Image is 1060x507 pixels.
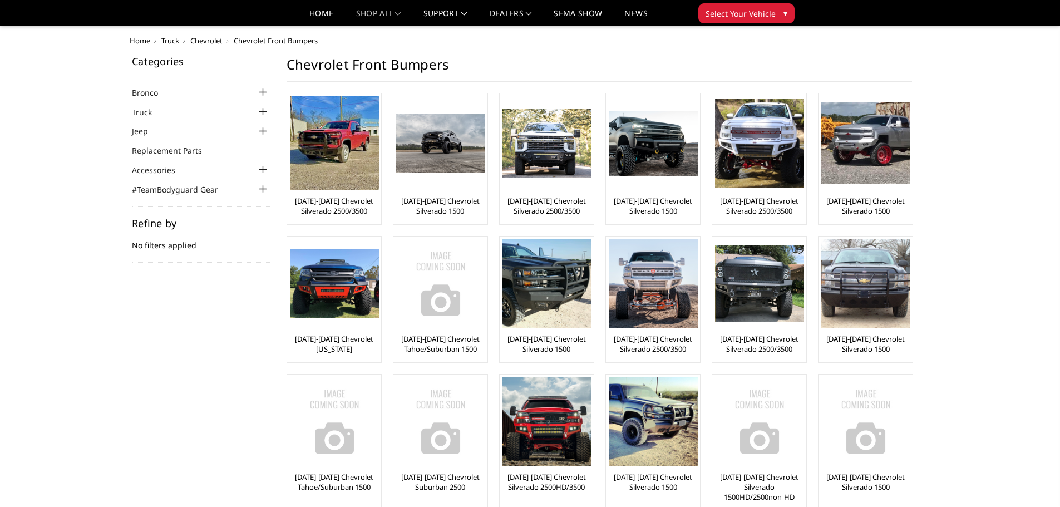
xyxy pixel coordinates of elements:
a: Accessories [132,164,189,176]
a: Chevrolet [190,36,223,46]
a: Dealers [490,9,532,26]
a: [DATE]-[DATE] Chevrolet Suburban 2500 [396,472,485,492]
span: ▾ [783,7,787,19]
a: Support [423,9,467,26]
button: Select Your Vehicle [698,3,795,23]
a: [DATE]-[DATE] Chevrolet Silverado 1500 [502,334,591,354]
a: [DATE]-[DATE] Chevrolet Silverado 2500/3500 [609,334,697,354]
a: [DATE]-[DATE] Chevrolet Silverado 1500 [821,472,910,492]
a: [DATE]-[DATE] Chevrolet [US_STATE] [290,334,378,354]
h5: Categories [132,56,270,66]
a: [DATE]-[DATE] Chevrolet Silverado 1500 [821,334,910,354]
img: No Image [715,377,804,466]
img: No Image [821,377,910,466]
a: Bronco [132,87,172,99]
a: #TeamBodyguard Gear [132,184,232,195]
img: No Image [396,377,485,466]
a: SEMA Show [554,9,602,26]
a: [DATE]-[DATE] Chevrolet Silverado 1500 [609,196,697,216]
a: [DATE]-[DATE] Chevrolet Silverado 1500 [609,472,697,492]
h1: Chevrolet Front Bumpers [287,56,912,82]
a: No Image [821,377,910,466]
a: shop all [356,9,401,26]
a: [DATE]-[DATE] Chevrolet Silverado 2500/3500 [715,196,803,216]
div: No filters applied [132,218,270,263]
a: Replacement Parts [132,145,216,156]
a: [DATE]-[DATE] Chevrolet Silverado 1500HD/2500non-HD [715,472,803,502]
a: Jeep [132,125,162,137]
a: [DATE]-[DATE] Chevrolet Tahoe/Suburban 1500 [290,472,378,492]
a: [DATE]-[DATE] Chevrolet Silverado 1500 [396,196,485,216]
a: Home [130,36,150,46]
a: [DATE]-[DATE] Chevrolet Silverado 1500 [821,196,910,216]
a: [DATE]-[DATE] Chevrolet Silverado 2500/3500 [290,196,378,216]
a: News [624,9,647,26]
a: [DATE]-[DATE] Chevrolet Silverado 2500HD/3500 [502,472,591,492]
img: No Image [290,377,379,466]
a: No Image [290,377,378,466]
img: No Image [396,239,485,328]
a: Truck [161,36,179,46]
span: Chevrolet Front Bumpers [234,36,318,46]
span: Select Your Vehicle [706,8,776,19]
a: Truck [132,106,166,118]
a: [DATE]-[DATE] Chevrolet Silverado 2500/3500 [502,196,591,216]
h5: Refine by [132,218,270,228]
a: Home [309,9,333,26]
a: [DATE]-[DATE] Chevrolet Tahoe/Suburban 1500 [396,334,485,354]
a: [DATE]-[DATE] Chevrolet Silverado 2500/3500 [715,334,803,354]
